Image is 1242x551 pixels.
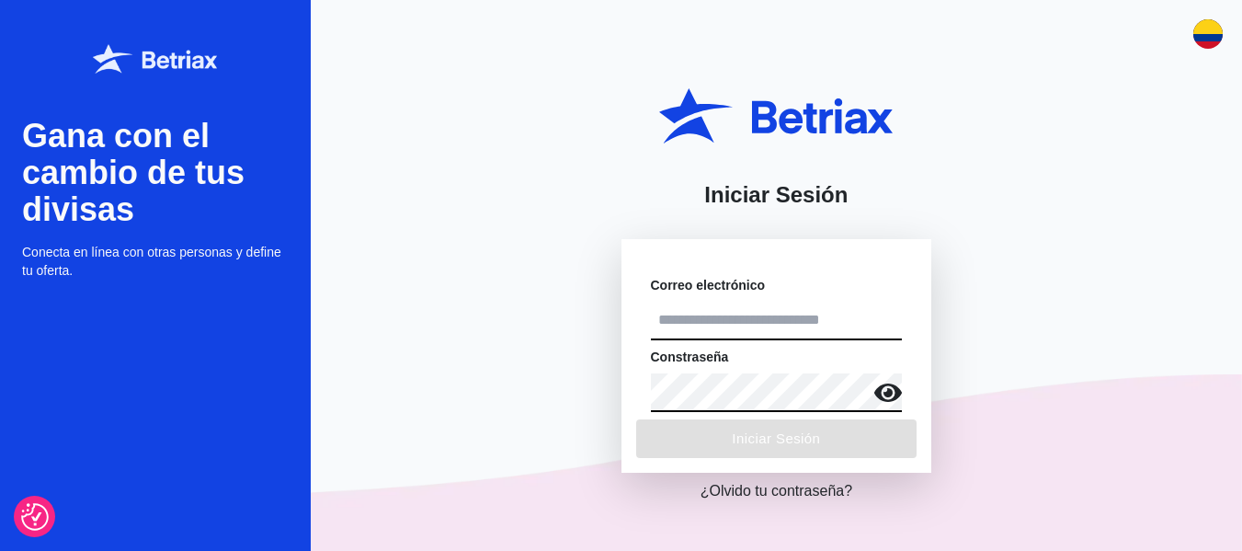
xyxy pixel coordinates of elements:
[93,44,217,74] img: Betriax logo
[651,348,729,366] label: Constraseña
[701,480,852,502] a: ¿Olvido tu contraseña?
[21,503,49,531] img: Revisit consent button
[704,180,848,210] h1: Iniciar Sesión
[22,243,289,280] span: Conecta en línea con otras personas y define tu oferta.
[21,503,49,531] button: Preferencias de consentimiento
[651,276,765,294] label: Correo electrónico
[1193,19,1223,49] img: svg%3e
[22,118,289,228] h3: Gana con el cambio de tus divisas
